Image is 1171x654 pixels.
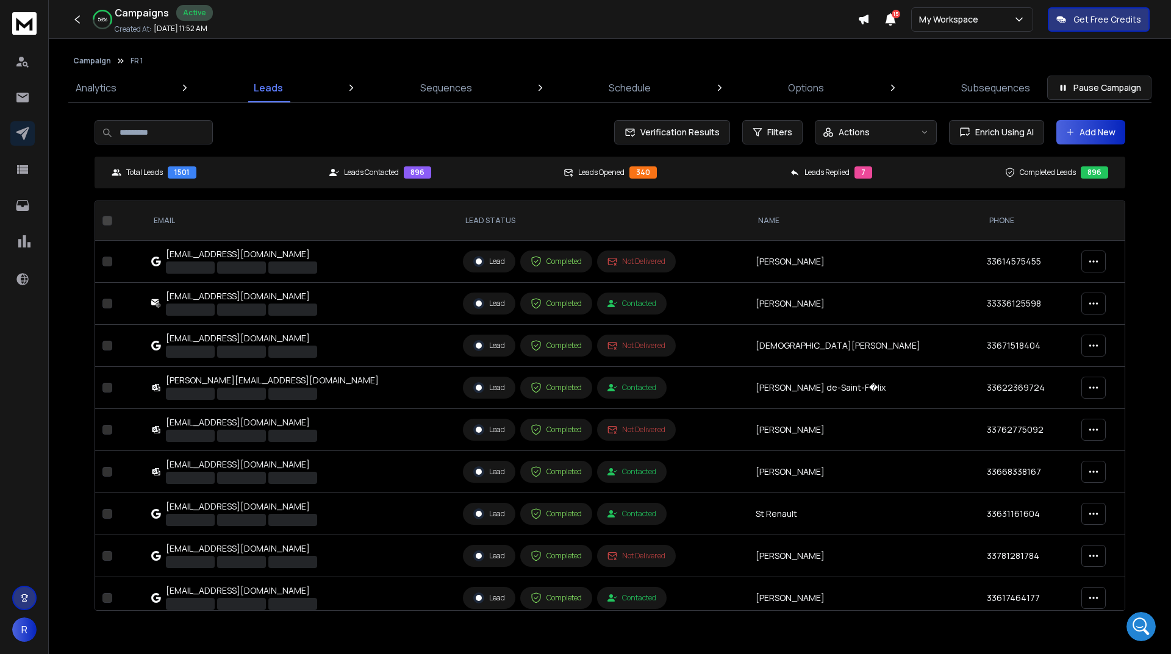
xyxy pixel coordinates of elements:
span: Verification Results [636,126,720,138]
div: Completed [531,298,582,309]
div: [DATE] [10,246,234,263]
div: Lead [473,592,505,603]
div: The purchase of 5 inboxes under the domain [DOMAIN_NAME] is in progress. We noticed an error from... [20,50,190,146]
p: [DATE] 11:52 AM [154,24,207,34]
td: [PERSON_NAME] [748,535,979,577]
div: [EMAIL_ADDRESS][DOMAIN_NAME] [166,248,317,260]
td: [PERSON_NAME] [748,241,979,283]
p: Analytics [76,80,116,95]
img: logo [12,12,37,35]
div: 7 [854,166,872,179]
div: how are you? [157,291,234,318]
div: Lead [473,550,505,561]
textarea: Message… [10,374,234,394]
td: 33614575455 [979,241,1075,283]
h1: Lakshita [59,6,100,15]
div: Completed [531,382,582,393]
div: Not Delivered [607,341,665,350]
td: 33781281784 [979,535,1075,577]
div: Completed [531,466,582,477]
button: Filters [742,120,803,144]
td: [PERSON_NAME] [748,409,979,451]
th: Phone [979,201,1075,241]
a: Sequences [413,73,479,102]
div: hello [204,270,224,282]
p: 58 % [98,16,107,23]
div: 1501 [168,166,196,179]
p: Subsequences [961,80,1030,95]
div: [EMAIL_ADDRESS][DOMAIN_NAME] [166,458,317,471]
div: hello [194,263,234,290]
a: Schedule [601,73,658,102]
button: Get Free Credits [1048,7,1150,32]
img: Profile image for Lakshita [35,7,54,26]
div: Active [176,5,213,21]
p: Get Free Credits [1073,13,1141,26]
td: [PERSON_NAME] de-Saint-F�lix [748,367,979,409]
div: Not Delivered [607,551,665,561]
h1: Campaigns [115,5,169,20]
p: My Workspace [919,13,983,26]
button: R [12,617,37,642]
div: Lead [473,424,505,435]
td: [DEMOGRAPHIC_DATA][PERSON_NAME] [748,325,979,367]
div: 896 [1081,166,1108,179]
p: Schedule [609,80,651,95]
div: 340 [629,166,657,179]
div: 896 [404,166,431,179]
td: 33336125598 [979,283,1075,325]
div: Not Delivered [607,257,665,266]
span: Enrich Using AI [970,126,1034,138]
p: Completed Leads [1020,168,1076,177]
button: Add New [1056,120,1125,144]
button: Gif picker [38,399,48,409]
td: 33622369724 [979,367,1075,409]
td: 33671518404 [979,325,1075,367]
div: Lead [473,340,505,351]
td: [PERSON_NAME] [748,283,979,325]
div: Completed [531,550,582,561]
a: Options [781,73,831,102]
span: Filters [767,126,792,138]
div: Hey [PERSON_NAME], [20,38,190,50]
button: Pause Campaign [1047,76,1151,100]
div: rayan says… [10,210,234,247]
p: Options [788,80,824,95]
div: how are you? [167,298,224,310]
p: Total Leads [126,168,163,177]
a: Analytics [68,73,124,102]
div: ok [214,218,224,230]
div: ok [204,210,234,237]
p: Created At: [115,24,151,34]
div: Contacted [607,467,656,477]
div: Lakshita says… [10,327,234,387]
button: Emoji picker [19,399,29,409]
th: NAME [748,201,979,241]
iframe: Intercom live chat [1126,612,1156,641]
div: Contacted [607,383,656,393]
td: 33617464177 [979,577,1075,619]
div: [EMAIL_ADDRESS][DOMAIN_NAME] [166,416,317,428]
div: [EMAIL_ADDRESS][DOMAIN_NAME] [166,332,317,344]
div: Hey [PERSON_NAME],The purchase of 5 inboxes under the domain [DOMAIN_NAME] is in progress. We not... [10,30,200,201]
div: [EMAIL_ADDRESS][DOMAIN_NAME] [166,290,317,302]
button: Start recording [77,399,87,409]
div: Completed [531,256,582,267]
div: Lead [473,382,505,393]
div: Lead [473,256,505,267]
div: Lead [473,508,505,519]
th: LEAD STATUS [456,201,748,241]
td: [PERSON_NAME] [748,577,979,619]
div: Lead [473,298,505,309]
p: Leads Opened [578,168,625,177]
div: Close [214,5,236,27]
button: Upload attachment [58,399,68,409]
div: We can update it by replacing "ä" with "a" and proceed with the order. Could you please confirm i... [20,145,190,193]
div: [PERSON_NAME][EMAIL_ADDRESS][DOMAIN_NAME] [166,374,379,386]
div: Completed [531,424,582,435]
button: Home [191,5,214,28]
button: Verification Results [614,120,730,144]
div: Contacted [607,593,656,603]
